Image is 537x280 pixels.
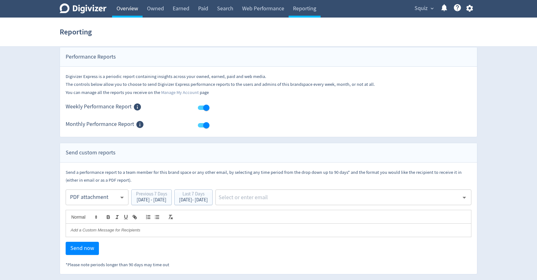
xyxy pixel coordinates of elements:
svg: Members of this Brand Space can receive Monthly Performance Report via email when enabled [136,120,144,129]
a: Manage My Account [161,90,199,96]
div: PDF attachment [70,190,118,205]
h1: Reporting [60,22,92,42]
small: The controls below allow you to choose to send Digivizer Express performance reports to the users... [66,81,375,87]
small: Digivizer Express is a periodic report containing insights across your owned, earned, paid and we... [66,74,266,80]
button: Last 7 Days[DATE]- [DATE] [174,189,213,205]
button: Squiz [412,3,435,13]
span: Send now [70,246,94,251]
div: Performance Reports [60,47,477,67]
span: Weekly Performance Report [66,103,132,111]
span: Squiz [415,3,428,13]
small: Send a performance report to a team member for this brand space or any other email, by selecting ... [66,169,462,183]
div: Last 7 Days [179,192,208,198]
div: Previous 7 Days [136,192,167,198]
span: expand_more [429,6,435,11]
div: [DATE] - [DATE] [136,198,167,202]
span: Monthly Performance Report [66,120,134,129]
svg: Members of this Brand Space can receive Weekly Performance Report via email when enabled [133,103,142,111]
small: You can manage all the reports you receive on the page [66,90,209,96]
button: Open [459,193,469,202]
button: Send now [66,242,99,255]
small: *Please note periods longer than 90 days may time out [66,262,169,268]
input: Select or enter email [218,193,459,202]
div: [DATE] - [DATE] [179,198,208,202]
button: Previous 7 Days[DATE] - [DATE] [131,189,172,205]
div: Send custom reports [60,143,477,163]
